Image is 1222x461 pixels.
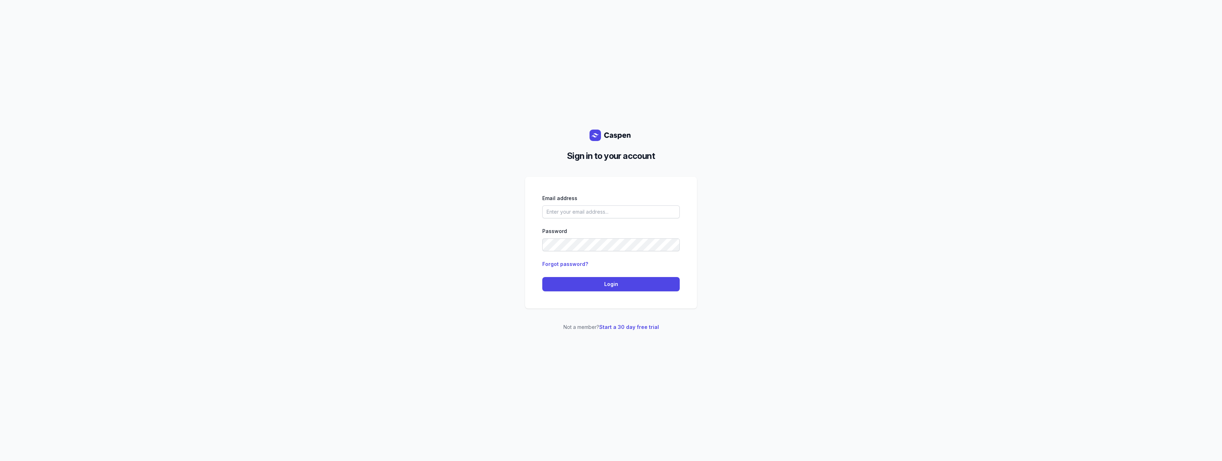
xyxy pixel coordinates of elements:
[542,227,680,236] div: Password
[531,150,691,162] h2: Sign in to your account
[525,323,697,331] p: Not a member?
[542,194,680,203] div: Email address
[599,324,659,330] a: Start a 30 day free trial
[547,280,675,288] span: Login
[542,205,680,218] input: Enter your email address...
[542,277,680,291] button: Login
[542,261,588,267] a: Forgot password?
